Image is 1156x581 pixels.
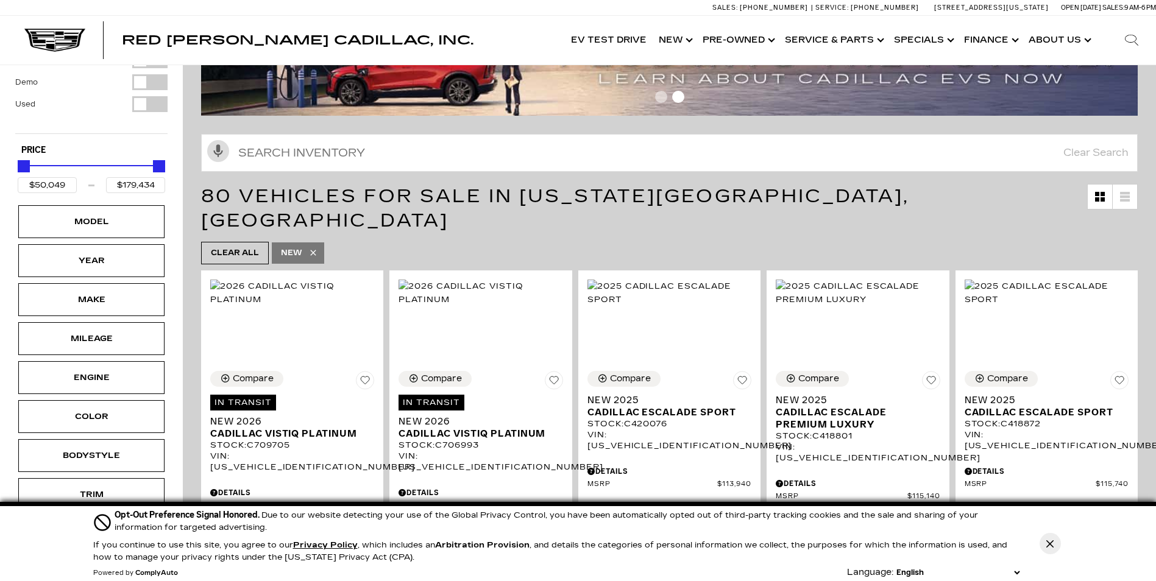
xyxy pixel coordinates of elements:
button: Compare Vehicle [210,371,283,387]
div: Mileage [61,332,122,345]
a: Service & Parts [779,16,888,65]
span: Cadillac Escalade Premium Luxury [776,406,931,431]
u: Privacy Policy [293,540,358,550]
a: ComplyAuto [135,569,178,577]
span: $99,315 [345,501,375,510]
a: In TransitNew 2026Cadillac VISTIQ Platinum [399,394,562,440]
span: Open [DATE] [1061,4,1101,12]
a: Service: [PHONE_NUMBER] [811,4,922,11]
svg: Click to toggle on voice search [207,140,229,162]
a: New 2025Cadillac Escalade Sport [587,394,751,418]
span: MSRP - Total Vehicle Price [399,501,533,510]
img: 2025 Cadillac Escalade Premium Luxury [776,280,940,306]
input: Search Inventory [201,134,1138,172]
span: MSRP [965,480,1096,489]
span: Opt-Out Preference Signal Honored . [115,510,261,520]
button: Save Vehicle [1110,371,1129,394]
div: YearYear [18,244,165,277]
a: MSRP $115,740 [965,480,1129,489]
span: [PHONE_NUMBER] [740,4,808,12]
span: 9 AM-6 PM [1124,4,1156,12]
div: EngineEngine [18,361,165,394]
a: Grid View [1088,185,1112,209]
a: [STREET_ADDRESS][US_STATE] [934,4,1049,12]
span: Cadillac VISTIQ Platinum [210,428,365,440]
p: If you continue to use this site, you agree to our , which includes an , and details the categori... [93,540,1007,562]
span: New 2025 [965,394,1119,406]
span: Cadillac VISTIQ Platinum [399,428,553,440]
div: Stock : C420076 [587,418,751,429]
div: Color [61,410,122,423]
div: ModelModel [18,205,165,238]
span: New 2025 [776,394,931,406]
div: Year [61,254,122,267]
div: MakeMake [18,283,165,316]
span: New [281,245,302,261]
span: $113,940 [717,480,751,489]
span: $115,740 [1096,480,1129,489]
label: Demo [15,76,38,88]
span: Sales: [712,4,738,12]
button: Compare Vehicle [965,371,1038,387]
div: Stock : C418801 [776,431,940,442]
div: Pricing Details - New 2025 Cadillac Escalade Sport [587,466,751,477]
span: MSRP [587,480,718,489]
div: Maximum Price [153,160,165,172]
span: MSRP - Total Vehicle Price [210,501,345,510]
div: Pricing Details - New 2026 Cadillac VISTIQ Platinum [399,487,562,498]
span: New 2026 [399,415,553,428]
div: Stock : C418872 [965,418,1129,429]
div: Powered by [93,569,178,577]
a: Finance [958,16,1023,65]
img: Cadillac Dark Logo with Cadillac White Text [24,29,85,52]
span: Go to slide 2 [672,91,684,103]
div: VIN: [US_VEHICLE_IDENTIFICATION_NUMBER] [587,429,751,451]
div: Compare [987,373,1028,384]
span: In Transit [210,395,276,410]
div: Pricing Details - New 2026 Cadillac VISTIQ Platinum [210,487,374,498]
div: Trim [61,488,122,501]
div: Stock : C709705 [210,440,374,451]
a: MSRP $113,940 [587,480,751,489]
span: Service: [815,4,849,12]
span: New 2025 [587,394,742,406]
input: Maximum [106,177,165,193]
a: New 2025Cadillac Escalade Sport [965,394,1129,418]
select: Language Select [893,566,1023,579]
strong: Arbitration Provision [435,540,530,550]
div: Model [61,215,122,228]
button: Compare Vehicle [399,371,472,387]
button: Compare Vehicle [776,371,849,387]
div: VIN: [US_VEHICLE_IDENTIFICATION_NUMBER] [210,451,374,473]
a: Pre-Owned [697,16,779,65]
div: Price [18,156,165,193]
div: Pricing Details - New 2025 Cadillac Escalade Sport [965,466,1129,477]
button: Save Vehicle [545,371,563,394]
div: Compare [610,373,651,384]
a: EV Test Drive [565,16,653,65]
div: VIN: [US_VEHICLE_IDENTIFICATION_NUMBER] [776,442,940,463]
span: Clear All [211,245,259,261]
span: Go to slide 1 [655,91,667,103]
div: Compare [798,373,839,384]
a: About Us [1023,16,1095,65]
div: Stock : C706993 [399,440,562,451]
a: MSRP - Total Vehicle Price $99,315 [210,501,374,510]
a: Sales: [PHONE_NUMBER] [712,4,811,11]
span: $115,140 [907,492,940,501]
div: Minimum Price [18,160,30,172]
div: Due to our website detecting your use of the Global Privacy Control, you have been automatically ... [115,509,1023,533]
span: In Transit [399,395,464,410]
button: Compare Vehicle [587,371,661,387]
span: MSRP [776,492,907,501]
h5: Price [21,145,161,156]
button: Close Button [1040,533,1061,554]
a: Red [PERSON_NAME] Cadillac, Inc. [122,34,473,46]
div: Bodystyle [61,449,122,462]
img: 2025 Cadillac Escalade Sport [965,280,1129,306]
a: Specials [888,16,958,65]
div: TrimTrim [18,478,165,511]
button: Save Vehicle [733,371,751,394]
div: Language: [847,568,893,577]
div: Compare [421,373,462,384]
